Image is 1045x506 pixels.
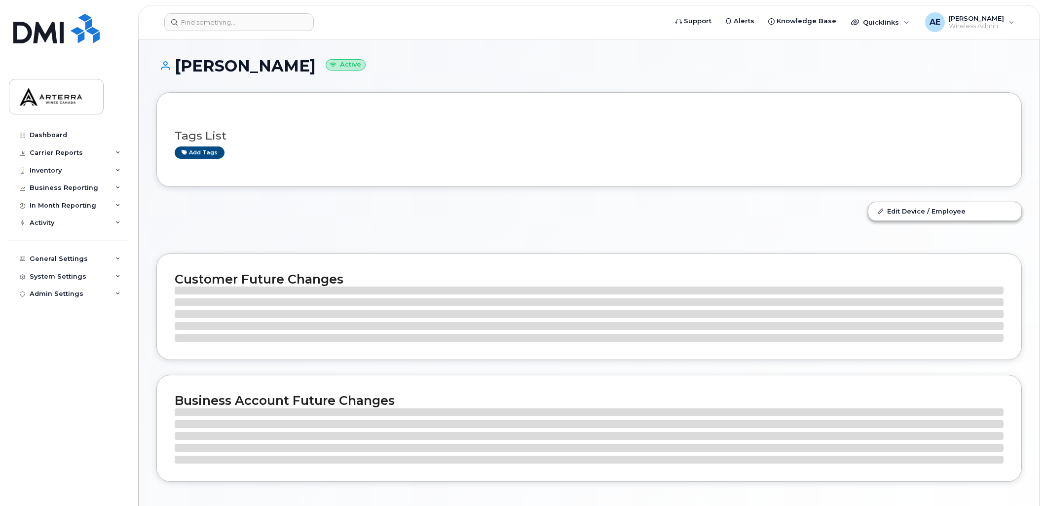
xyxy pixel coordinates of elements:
[868,202,1021,220] a: Edit Device / Employee
[175,146,224,159] a: Add tags
[175,130,1004,142] h3: Tags List
[175,393,1004,408] h2: Business Account Future Changes
[175,272,1004,287] h2: Customer Future Changes
[156,57,1022,74] h1: [PERSON_NAME]
[326,59,366,71] small: Active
